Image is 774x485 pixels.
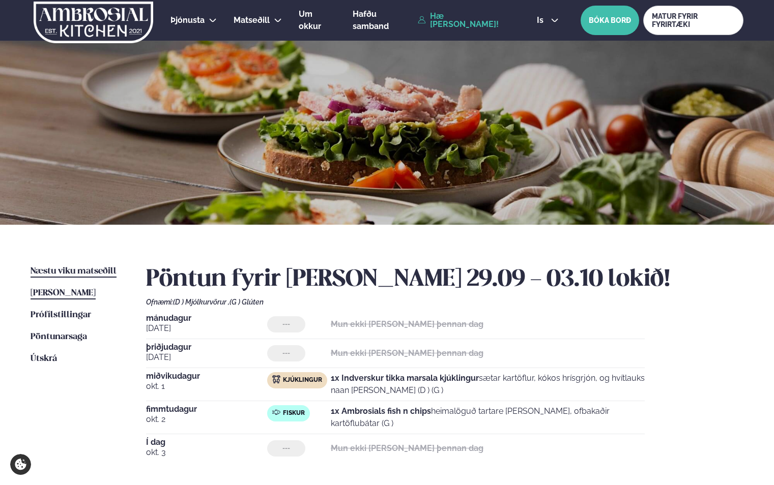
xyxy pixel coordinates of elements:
[282,349,290,357] span: ---
[283,409,305,417] span: Fiskur
[283,376,322,384] span: Kjúklingur
[331,348,483,358] strong: Mun ekki [PERSON_NAME] þennan dag
[31,309,91,321] a: Prófílstillingar
[31,289,96,297] span: [PERSON_NAME]
[282,320,290,328] span: ---
[146,413,267,426] span: okt. 2
[10,454,31,475] a: Cookie settings
[331,373,479,383] strong: 1x Indverskur tikka marsala kjúklingur
[146,446,267,459] span: okt. 3
[146,343,267,351] span: þriðjudagur
[146,314,267,322] span: mánudagur
[146,438,267,446] span: Í dag
[146,298,743,306] div: Ofnæmi:
[31,265,117,278] a: Næstu viku matseðill
[173,298,230,306] span: (D ) Mjólkurvörur ,
[31,353,57,365] a: Útskrá
[146,405,267,413] span: fimmtudagur
[146,351,267,363] span: [DATE]
[282,444,290,452] span: ---
[272,408,280,416] img: fish.svg
[272,375,280,383] img: chicken.svg
[31,332,87,341] span: Pöntunarsaga
[331,443,483,453] strong: Mun ekki [PERSON_NAME] þennan dag
[581,6,639,35] button: BÓKA BORÐ
[146,380,267,392] span: okt. 1
[529,16,567,24] button: is
[170,15,205,25] span: Þjónusta
[537,16,547,24] span: is
[234,14,270,26] a: Matseðill
[331,406,431,416] strong: 1x Ambrosials fish n chips
[146,265,743,294] h2: Pöntun fyrir [PERSON_NAME] 29.09 - 03.10 lokið!
[418,12,513,28] a: Hæ [PERSON_NAME]!
[331,405,645,430] p: heimalöguð tartare [PERSON_NAME], ofbakaðir kartöflubátar (G )
[31,331,87,343] a: Pöntunarsaga
[31,311,91,319] span: Prófílstillingar
[331,372,645,397] p: sætar kartöflur, kókos hrísgrjón, og hvítlauks naan [PERSON_NAME] (D ) (G )
[146,322,267,335] span: [DATE]
[643,6,743,35] a: MATUR FYRIR FYRIRTÆKI
[299,9,321,31] span: Um okkur
[234,15,270,25] span: Matseðill
[230,298,264,306] span: (G ) Glúten
[170,14,205,26] a: Þjónusta
[299,8,336,33] a: Um okkur
[331,319,483,329] strong: Mun ekki [PERSON_NAME] þennan dag
[146,372,267,380] span: miðvikudagur
[353,8,413,33] a: Hafðu samband
[31,287,96,299] a: [PERSON_NAME]
[33,2,154,43] img: logo
[353,9,389,31] span: Hafðu samband
[31,354,57,363] span: Útskrá
[31,267,117,276] span: Næstu viku matseðill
